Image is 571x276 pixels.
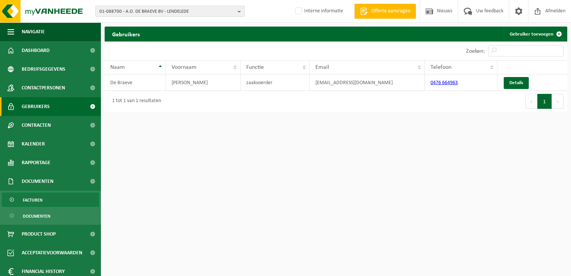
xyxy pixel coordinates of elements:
[504,27,567,42] a: Gebruiker toevoegen
[310,74,425,91] td: [EMAIL_ADDRESS][DOMAIN_NAME]
[23,209,50,223] span: Documenten
[525,94,537,109] button: Previous
[22,79,65,97] span: Contactpersonen
[2,209,99,223] a: Documenten
[99,6,235,17] span: 01-088700 - A.O. DE BRAEVE BV - LENDELEDE
[430,80,458,86] a: 0476 664963
[105,27,147,41] h2: Gebruikers
[315,64,329,70] span: Email
[22,243,82,262] span: Acceptatievoorwaarden
[504,77,529,89] a: Details
[110,64,125,70] span: Naam
[22,60,65,79] span: Bedrijfsgegevens
[430,64,451,70] span: Telefoon
[246,64,264,70] span: Functie
[22,41,50,60] span: Dashboard
[2,193,99,207] a: Facturen
[172,64,197,70] span: Voornaam
[241,74,310,91] td: zaakvoerder
[22,116,51,135] span: Contracten
[95,6,245,17] button: 01-088700 - A.O. DE BRAEVE BV - LENDELEDE
[22,153,50,172] span: Rapportage
[466,48,485,54] label: Zoeken:
[22,172,53,191] span: Documenten
[23,193,43,207] span: Facturen
[108,95,161,108] div: 1 tot 1 van 1 resultaten
[105,74,166,91] td: De Braeve
[22,22,45,41] span: Navigatie
[22,225,56,243] span: Product Shop
[370,7,412,15] span: Offerte aanvragen
[22,97,50,116] span: Gebruikers
[294,6,343,17] label: Interne informatie
[552,94,564,109] button: Next
[166,74,241,91] td: [PERSON_NAME]
[537,94,552,109] button: 1
[22,135,45,153] span: Kalender
[354,4,416,19] a: Offerte aanvragen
